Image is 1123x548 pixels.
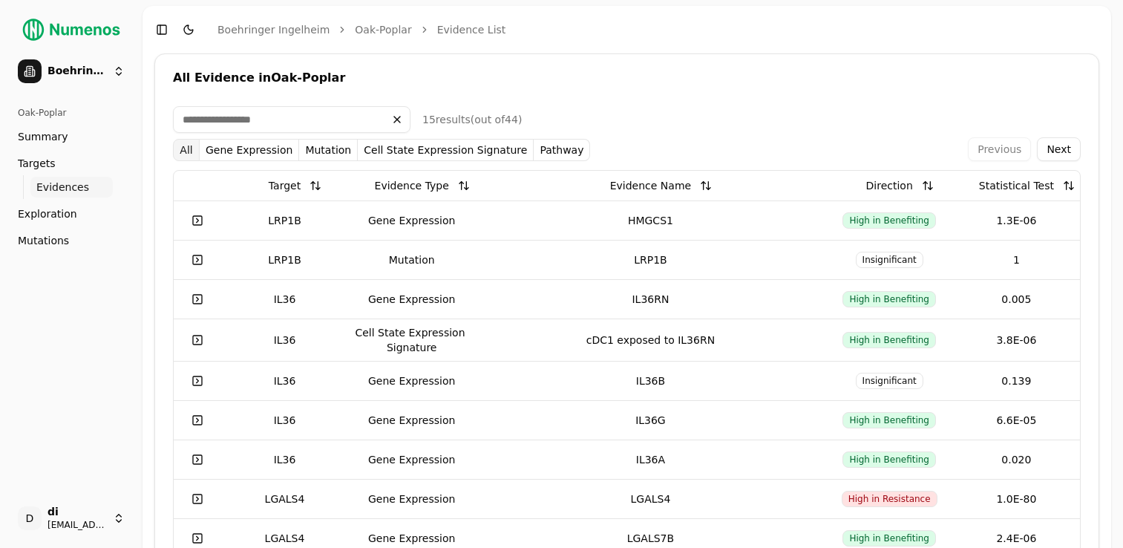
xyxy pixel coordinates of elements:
div: 0.139 [959,374,1074,388]
div: Evidence Name [610,172,691,199]
span: Insignificant [856,373,923,389]
div: 1 [959,252,1074,267]
div: Cell State Expression Signature [354,325,469,355]
span: High in Benefiting [842,291,936,307]
span: D [18,506,42,530]
div: IL36 [227,292,342,307]
span: High in Benefiting [842,332,936,348]
span: High in Benefiting [842,530,936,547]
div: Gene Expression [354,213,469,228]
div: All Evidence in Oak-Poplar [173,72,1081,84]
div: 1.3E-06 [959,213,1074,228]
span: Evidences [36,180,89,195]
div: 2.4E-06 [959,531,1074,546]
div: Gene Expression [354,292,469,307]
div: 6.6E-05 [959,413,1074,428]
a: Mutations [12,229,131,252]
a: Evidence list [437,22,506,37]
span: High in Benefiting [842,212,936,229]
div: 3.8E-06 [959,333,1074,348]
span: [EMAIL_ADDRESS][DOMAIN_NAME] [48,519,107,531]
span: High in Resistance [842,491,937,507]
span: (out of 44 ) [471,114,523,125]
div: LGALS4 [227,492,342,506]
div: IL36A [481,452,819,467]
button: Next [1037,137,1081,161]
div: IL36 [227,452,342,467]
a: Targets [12,151,131,175]
button: Cell State Expression Signature [358,139,534,161]
button: Ddi[EMAIL_ADDRESS][DOMAIN_NAME] [12,500,131,536]
div: cDC1 exposed to IL36RN [481,333,819,348]
span: Summary [18,129,68,144]
div: mutation [354,252,469,267]
div: LGALS4 [227,531,342,546]
div: Direction [866,172,913,199]
div: LRP1B [227,252,342,267]
div: IL36 [227,374,342,388]
button: All [173,139,200,161]
span: Targets [18,156,56,171]
div: IL36B [481,374,819,388]
div: Target [269,172,301,199]
div: LRP1B [481,252,819,267]
button: Boehringer Ingelheim [12,53,131,89]
div: IL36G [481,413,819,428]
button: mutation [299,139,358,161]
div: LRP1B [227,213,342,228]
div: Gene Expression [354,374,469,388]
div: Gene Expression [354,492,469,506]
button: Gene Expression [200,139,299,161]
a: Oak-Poplar [355,22,411,37]
span: Exploration [18,206,77,221]
div: LGALS4 [481,492,819,506]
div: IL36RN [481,292,819,307]
div: Statistical Test [979,172,1054,199]
div: IL36 [227,333,342,348]
a: Boehringer Ingelheim [217,22,330,37]
a: Summary [12,125,131,149]
div: Gene Expression [354,413,469,428]
a: Evidences [30,177,113,198]
nav: breadcrumb [217,22,505,37]
span: Boehringer Ingelheim [48,65,107,78]
div: LGALS7B [481,531,819,546]
div: HMGCS1 [481,213,819,228]
a: Exploration [12,202,131,226]
button: Pathway [534,139,590,161]
div: Oak-Poplar [12,101,131,125]
div: Evidence Type [375,172,449,199]
div: 0.005 [959,292,1074,307]
img: Numenos [12,12,131,48]
span: Insignificant [856,252,923,268]
div: 0.020 [959,452,1074,467]
span: Mutations [18,233,69,248]
span: 15 result s [422,114,471,125]
div: Gene Expression [354,452,469,467]
div: 1.0E-80 [959,492,1074,506]
div: Gene Expression [354,531,469,546]
div: IL36 [227,413,342,428]
span: High in Benefiting [842,451,936,468]
span: di [48,506,107,519]
span: High in Benefiting [842,412,936,428]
